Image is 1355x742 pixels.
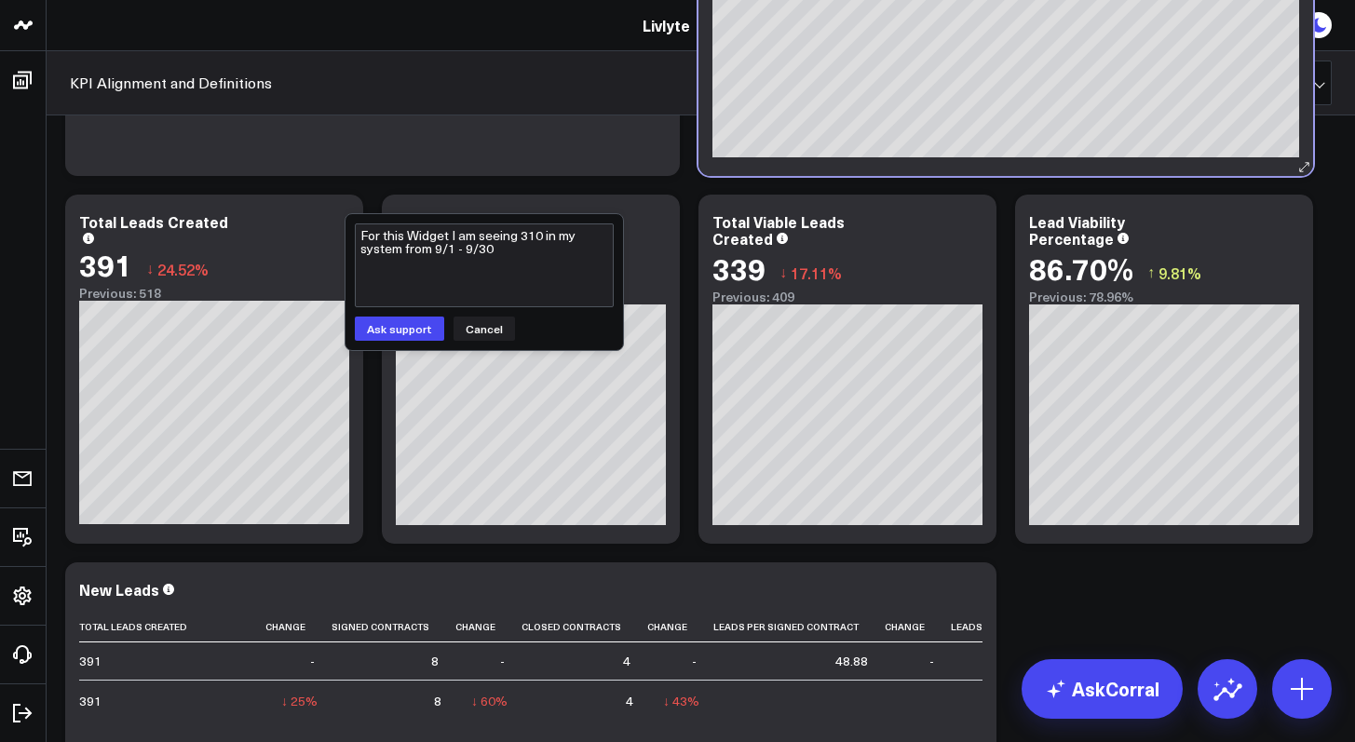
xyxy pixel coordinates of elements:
div: Previous: 78.96% [1029,290,1299,304]
span: ↓ [779,261,787,285]
th: Signed Contracts [332,612,455,642]
div: 4 [623,652,630,670]
div: 8 [434,692,441,710]
th: Change [455,612,522,642]
th: Leads Per Closed Contract [951,612,1124,642]
div: 86.70% [1029,251,1133,285]
button: Cancel [454,317,515,341]
span: 9.81% [1159,263,1201,283]
div: Previous: 409 [712,290,982,304]
div: ↓ 60% [471,692,508,710]
th: Change [265,612,332,642]
span: 24.52% [157,259,209,279]
span: [DATE] - [DATE] [1148,84,1321,99]
div: - [929,652,934,670]
div: ↓ 25% [281,692,318,710]
th: Total Leads Created [79,612,265,642]
th: Leads Per Signed Contract [713,612,885,642]
div: - [500,652,505,670]
div: 4 [626,692,633,710]
a: Livlyte [643,15,690,35]
div: 391 [79,248,132,281]
div: Lead Viability Percentage [1029,211,1125,249]
button: Ask support [355,317,444,341]
span: 17.11% [791,263,842,283]
th: Closed Contracts [522,612,647,642]
span: ↓ [146,257,154,281]
div: 339 [712,251,766,285]
a: KPI Alignment and Definitions [70,73,272,93]
div: Total Leads Created [79,211,228,232]
div: 48.88 [835,652,868,670]
th: Change [885,612,951,642]
div: New Leads [79,579,159,600]
div: ↓ 43% [663,692,699,710]
a: AskCorral [1022,659,1183,719]
div: - [310,652,315,670]
div: - [692,652,697,670]
div: 8 [431,652,439,670]
div: 391 [79,692,102,710]
div: Total NV Leads Created [396,211,505,249]
div: 391 [79,652,102,670]
div: Total Viable Leads Created [712,211,845,249]
div: Previous: 518 [79,286,349,301]
span: ↑ [1147,261,1155,285]
th: Change [647,612,713,642]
